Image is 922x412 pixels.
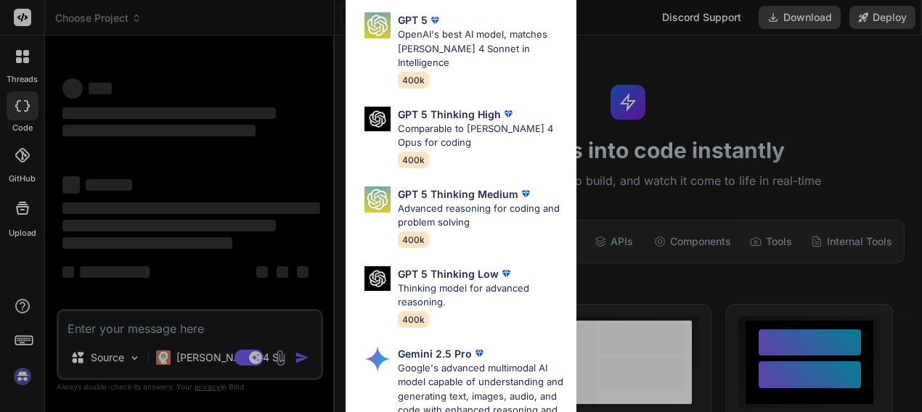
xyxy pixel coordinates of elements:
[501,107,515,121] img: premium
[398,311,429,328] span: 400k
[364,12,391,38] img: Pick Models
[398,266,499,281] p: GPT 5 Thinking Low
[398,28,565,70] p: OpenAI's best AI model, matches [PERSON_NAME] 4 Sonnet in Intelligence
[398,202,565,230] p: Advanced reasoning for coding and problem solving
[428,13,442,28] img: premium
[398,186,518,202] p: GPT 5 Thinking Medium
[398,281,565,310] p: Thinking model for advanced reasoning.
[364,186,391,213] img: Pick Models
[364,266,391,292] img: Pick Models
[472,346,486,360] img: premium
[364,346,391,372] img: Pick Models
[398,12,428,28] p: GPT 5
[398,152,429,168] span: 400k
[398,122,565,150] p: Comparable to [PERSON_NAME] 4 Opus for coding
[398,346,472,361] p: Gemini 2.5 Pro
[364,107,391,132] img: Pick Models
[499,266,513,281] img: premium
[518,186,533,201] img: premium
[398,107,501,122] p: GPT 5 Thinking High
[398,231,429,248] span: 400k
[398,72,429,88] span: 400k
